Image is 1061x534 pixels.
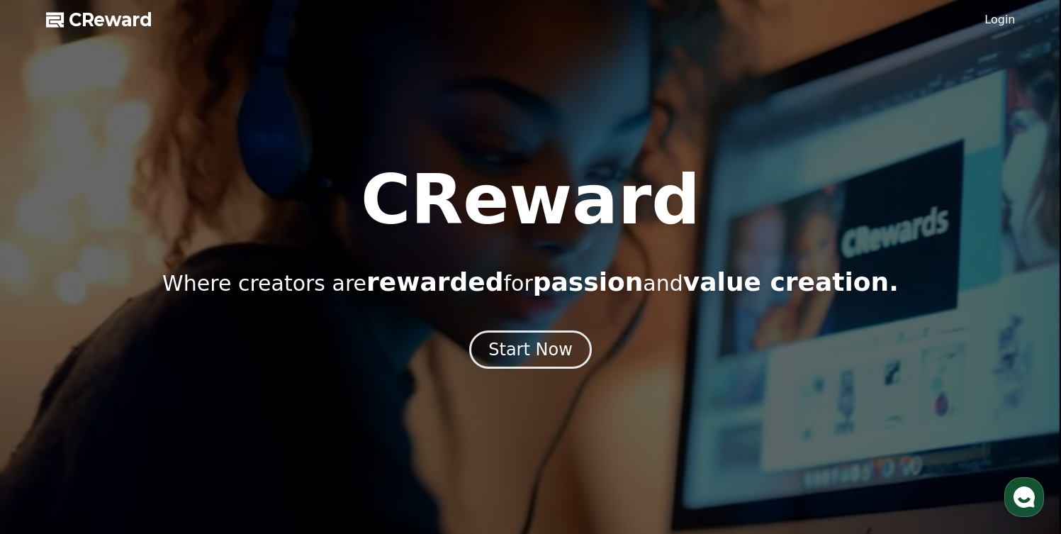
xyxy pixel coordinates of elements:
[183,416,272,452] a: Settings
[683,267,899,296] span: value creation.
[118,438,159,450] span: Messages
[366,267,503,296] span: rewarded
[361,166,700,234] h1: CReward
[984,11,1015,28] a: Login
[4,416,94,452] a: Home
[533,267,644,296] span: passion
[162,268,899,296] p: Where creators are for and
[46,9,152,31] a: CReward
[488,338,573,361] div: Start Now
[469,345,592,358] a: Start Now
[36,438,61,449] span: Home
[210,438,245,449] span: Settings
[69,9,152,31] span: CReward
[469,330,592,369] button: Start Now
[94,416,183,452] a: Messages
